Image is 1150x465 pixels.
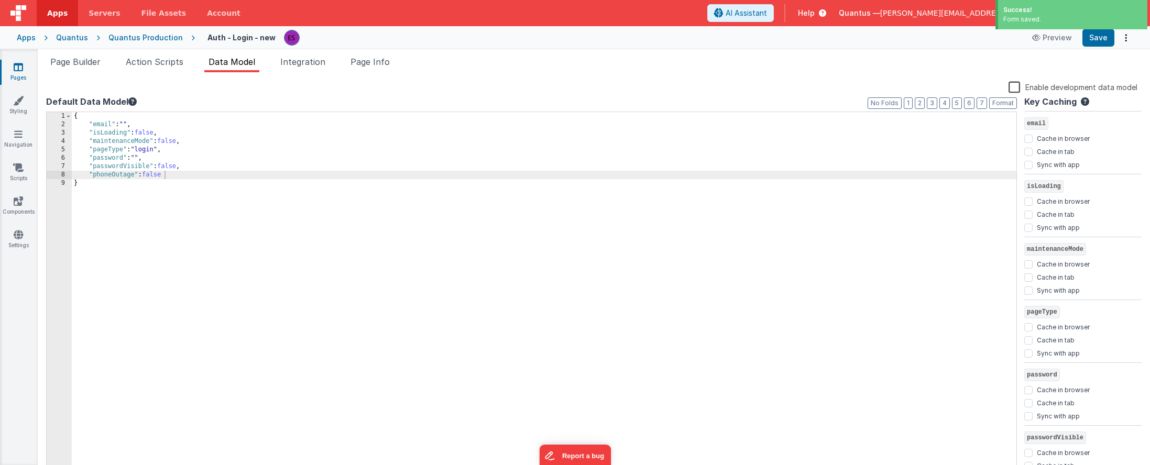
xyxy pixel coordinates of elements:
div: Form saved. [1003,15,1142,24]
div: 3 [47,129,72,137]
div: Success! [1003,5,1142,15]
label: Cache in browser [1037,447,1090,457]
div: Quantus [56,32,88,43]
div: 7 [47,162,72,171]
button: Quantus — [PERSON_NAME][EMAIL_ADDRESS][PERSON_NAME][DOMAIN_NAME] [839,8,1142,18]
label: Sync with app [1037,159,1080,169]
label: Cache in browser [1037,132,1090,143]
span: Data Model [209,57,255,67]
span: Page Builder [50,57,101,67]
label: Cache in tab [1037,271,1075,282]
span: Quantus — [839,8,880,18]
div: 1 [47,112,72,120]
div: Quantus Production [108,32,183,43]
span: email [1024,117,1048,130]
span: Page Info [351,57,390,67]
div: 2 [47,120,72,129]
div: 4 [47,137,72,146]
label: Cache in browser [1037,384,1090,394]
span: isLoading [1024,180,1064,193]
label: Sync with app [1037,347,1080,358]
div: Apps [17,32,36,43]
label: Sync with app [1037,410,1080,420]
img: 2445f8d87038429357ee99e9bdfcd63a [284,30,299,45]
span: Help [798,8,815,18]
span: passwordVisible [1024,431,1086,444]
label: Sync with app [1037,222,1080,232]
label: Cache in tab [1037,146,1075,156]
button: No Folds [868,97,902,109]
button: 5 [952,97,962,109]
button: 3 [927,97,937,109]
label: Cache in tab [1037,208,1075,219]
span: [PERSON_NAME][EMAIL_ADDRESS][PERSON_NAME][DOMAIN_NAME] [880,8,1130,18]
button: 1 [904,97,913,109]
h4: Auth - Login - new [207,34,276,41]
span: AI Assistant [726,8,767,18]
button: 4 [939,97,950,109]
button: Default Data Model [46,95,137,108]
span: Action Scripts [126,57,183,67]
label: Cache in browser [1037,195,1090,206]
button: Save [1082,29,1114,47]
button: 7 [977,97,987,109]
button: Preview [1026,29,1078,46]
label: Cache in browser [1037,321,1090,331]
button: 2 [915,97,925,109]
span: maintenanceMode [1024,243,1086,256]
label: Sync with app [1037,284,1080,295]
button: AI Assistant [707,4,774,22]
h4: Key Caching [1024,97,1077,107]
label: Enable development data model [1009,81,1137,93]
div: 9 [47,179,72,187]
span: pageType [1024,306,1060,318]
label: Cache in tab [1037,397,1075,407]
span: password [1024,369,1060,381]
label: Cache in tab [1037,334,1075,345]
button: Format [989,97,1017,109]
button: 6 [964,97,974,109]
div: 8 [47,171,72,179]
span: Servers [89,8,120,18]
div: 5 [47,146,72,154]
button: Options [1119,30,1133,45]
div: 6 [47,154,72,162]
span: Apps [47,8,68,18]
label: Cache in browser [1037,258,1090,269]
span: Integration [280,57,325,67]
span: File Assets [141,8,187,18]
